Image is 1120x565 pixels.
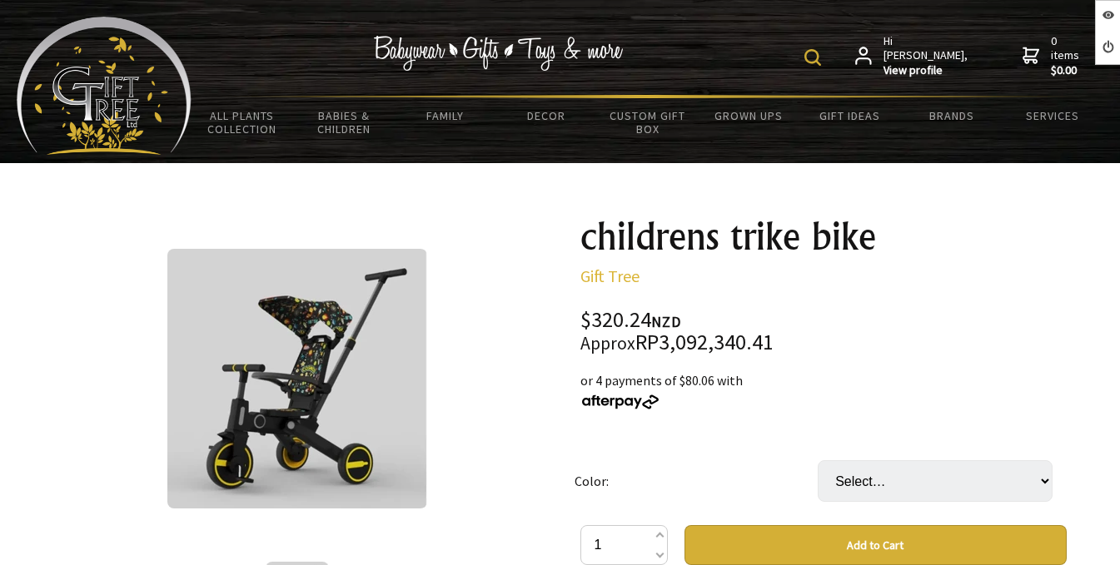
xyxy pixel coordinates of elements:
[698,98,799,133] a: Grown Ups
[575,437,818,525] td: Color:
[855,34,969,78] a: Hi [PERSON_NAME],View profile
[495,98,597,133] a: Decor
[580,310,1067,354] div: $320.24 RP3,092,340.41
[373,36,623,71] img: Babywear - Gifts - Toys & more
[580,265,640,286] a: Gift Tree
[167,249,427,508] img: childrens trike bike
[293,98,395,146] a: Babies & Children
[1051,63,1083,78] strong: $0.00
[1002,98,1103,133] a: Services
[651,312,681,331] span: NZD
[192,98,293,146] a: All Plants Collection
[884,63,969,78] strong: View profile
[804,49,821,66] img: product search
[1023,34,1083,78] a: 0 items$0.00
[901,98,1003,133] a: Brands
[580,216,1067,256] h1: childrens trike bike
[1051,33,1083,78] span: 0 items
[580,394,660,409] img: Afterpay
[17,17,192,155] img: Babyware - Gifts - Toys and more...
[580,332,635,354] small: Approx
[597,98,699,146] a: Custom Gift Box
[394,98,495,133] a: Family
[580,370,1067,410] div: or 4 payments of $80.06 with
[884,34,969,78] span: Hi [PERSON_NAME],
[684,525,1067,565] button: Add to Cart
[799,98,901,133] a: Gift Ideas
